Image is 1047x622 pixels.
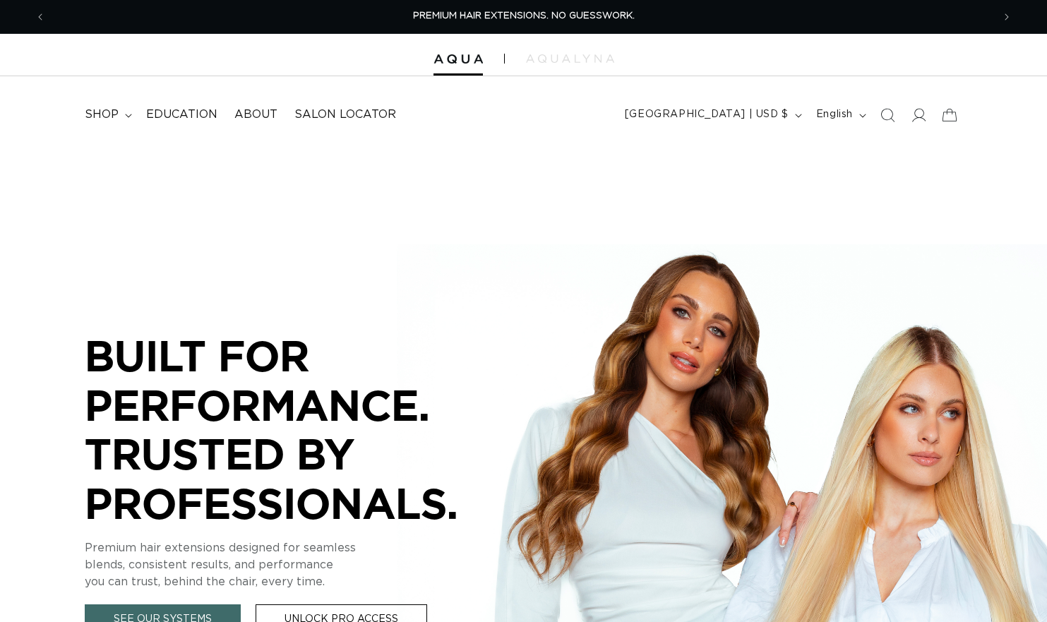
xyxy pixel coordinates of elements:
[616,102,808,128] button: [GEOGRAPHIC_DATA] | USD $
[433,54,483,64] img: Aqua Hair Extensions
[85,107,119,122] span: shop
[872,100,903,131] summary: Search
[625,107,789,122] span: [GEOGRAPHIC_DATA] | USD $
[234,107,277,122] span: About
[991,4,1022,30] button: Next announcement
[85,539,508,590] p: Premium hair extensions designed for seamless blends, consistent results, and performance you can...
[294,107,396,122] span: Salon Locator
[76,99,138,131] summary: shop
[816,107,853,122] span: English
[526,54,614,63] img: aqualyna.com
[25,4,56,30] button: Previous announcement
[138,99,226,131] a: Education
[226,99,286,131] a: About
[286,99,405,131] a: Salon Locator
[413,11,635,20] span: PREMIUM HAIR EXTENSIONS. NO GUESSWORK.
[808,102,872,128] button: English
[146,107,217,122] span: Education
[85,331,508,527] p: BUILT FOR PERFORMANCE. TRUSTED BY PROFESSIONALS.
